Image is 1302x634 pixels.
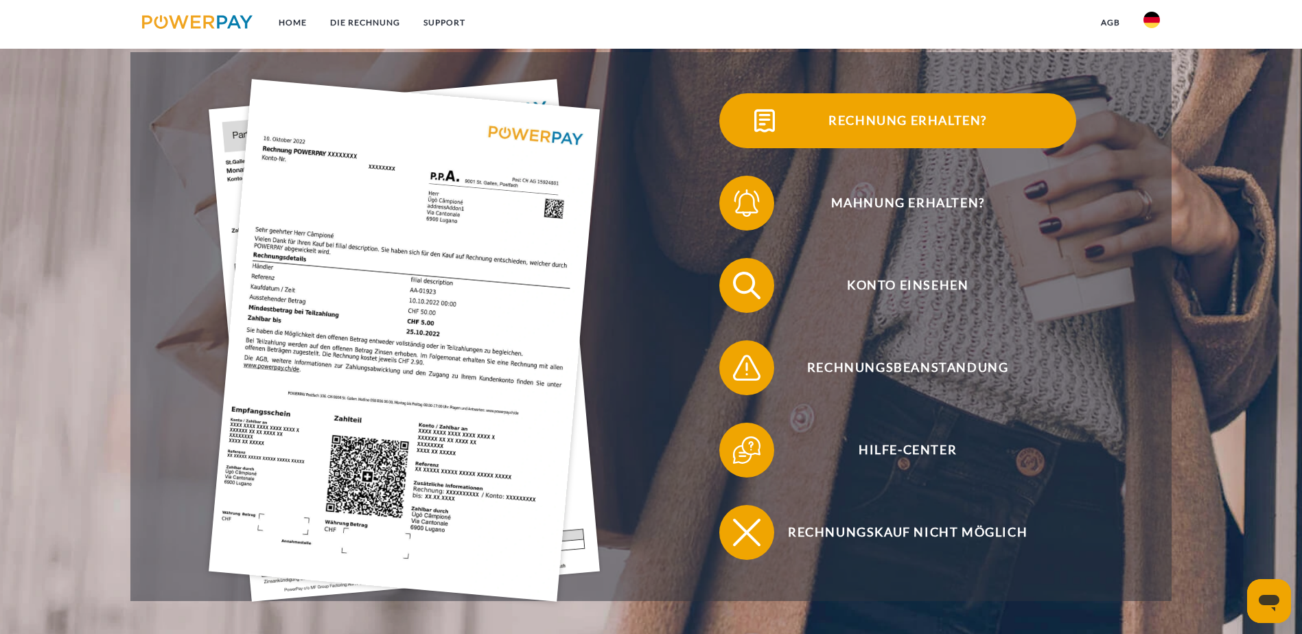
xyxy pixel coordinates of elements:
button: Hilfe-Center [719,423,1076,478]
a: Home [267,10,318,35]
button: Konto einsehen [719,258,1076,313]
button: Rechnungsbeanstandung [719,340,1076,395]
button: Rechnungskauf nicht möglich [719,505,1076,560]
a: SUPPORT [412,10,477,35]
img: qb_help.svg [730,433,764,467]
img: qb_bell.svg [730,186,764,220]
img: qb_bill.svg [747,104,782,138]
span: Mahnung erhalten? [739,176,1076,231]
img: single_invoice_powerpay_de.jpg [209,79,600,602]
img: de [1143,12,1160,28]
img: qb_search.svg [730,268,764,303]
span: Rechnungskauf nicht möglich [739,505,1076,560]
span: Rechnung erhalten? [739,93,1076,148]
span: Hilfe-Center [739,423,1076,478]
button: Mahnung erhalten? [719,176,1076,231]
img: qb_close.svg [730,515,764,550]
img: logo-powerpay.svg [142,15,253,29]
a: DIE RECHNUNG [318,10,412,35]
iframe: Schaltfläche zum Öffnen des Messaging-Fensters [1247,579,1291,623]
span: Rechnungsbeanstandung [739,340,1076,395]
a: agb [1089,10,1132,35]
span: Konto einsehen [739,258,1076,313]
button: Rechnung erhalten? [719,93,1076,148]
img: qb_warning.svg [730,351,764,385]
